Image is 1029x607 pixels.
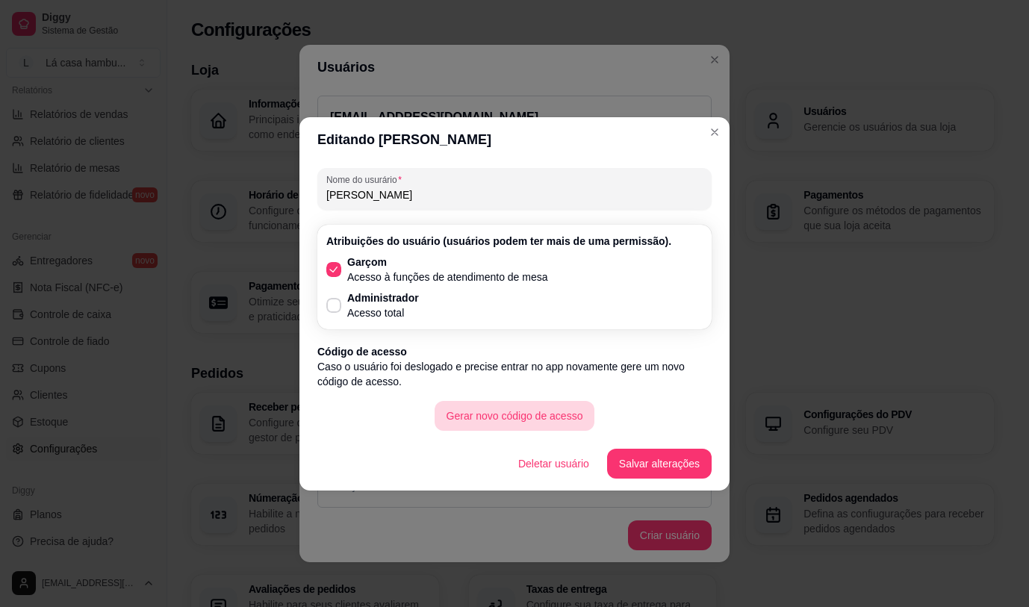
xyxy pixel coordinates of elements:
[347,290,419,305] p: Administrador
[326,187,703,202] input: Nome do usurário
[299,117,730,162] header: Editando [PERSON_NAME]
[506,449,601,479] button: Deletar usuário
[326,234,703,249] p: Atribuições do usuário (usuários podem ter mais de uma permissão).
[347,270,548,284] p: Acesso à funções de atendimento de mesa
[326,173,407,186] label: Nome do usurário
[347,305,419,320] p: Acesso total
[703,120,727,144] button: Close
[347,255,548,270] p: Garçom
[435,401,595,431] button: Gerar novo código de acesso
[607,449,712,479] button: Salvar alterações
[317,344,712,359] p: Código de acesso
[317,359,712,389] p: Caso o usuário foi deslogado e precise entrar no app novamente gere um novo código de acesso.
